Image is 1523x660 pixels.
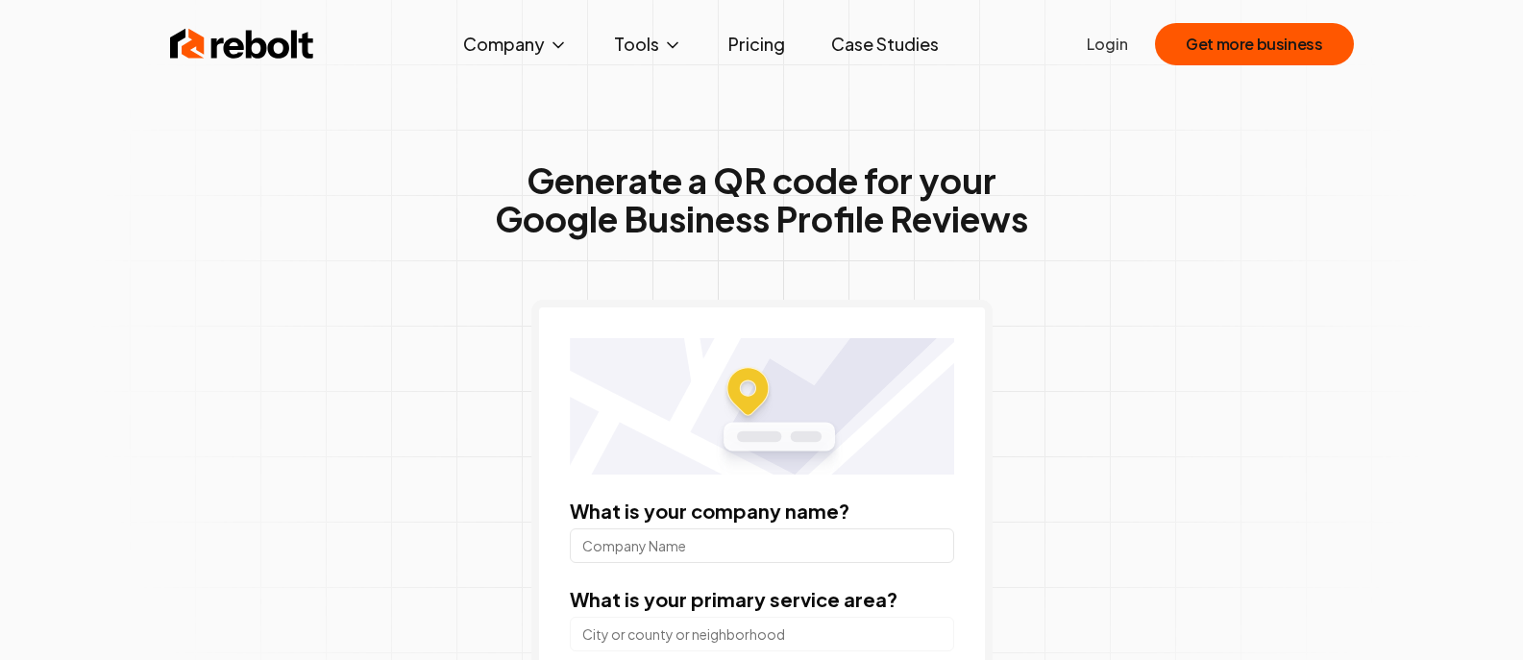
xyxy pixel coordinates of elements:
h1: Generate a QR code for your Google Business Profile Reviews [495,161,1028,238]
input: Company Name [570,528,954,563]
button: Get more business [1155,23,1353,65]
button: Company [448,25,583,63]
button: Tools [599,25,698,63]
input: City or county or neighborhood [570,617,954,651]
img: Rebolt Logo [170,25,314,63]
a: Case Studies [816,25,954,63]
a: Login [1087,33,1128,56]
label: What is your company name? [570,499,849,523]
a: Pricing [713,25,800,63]
img: Location map [570,338,954,475]
label: What is your primary service area? [570,587,897,611]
